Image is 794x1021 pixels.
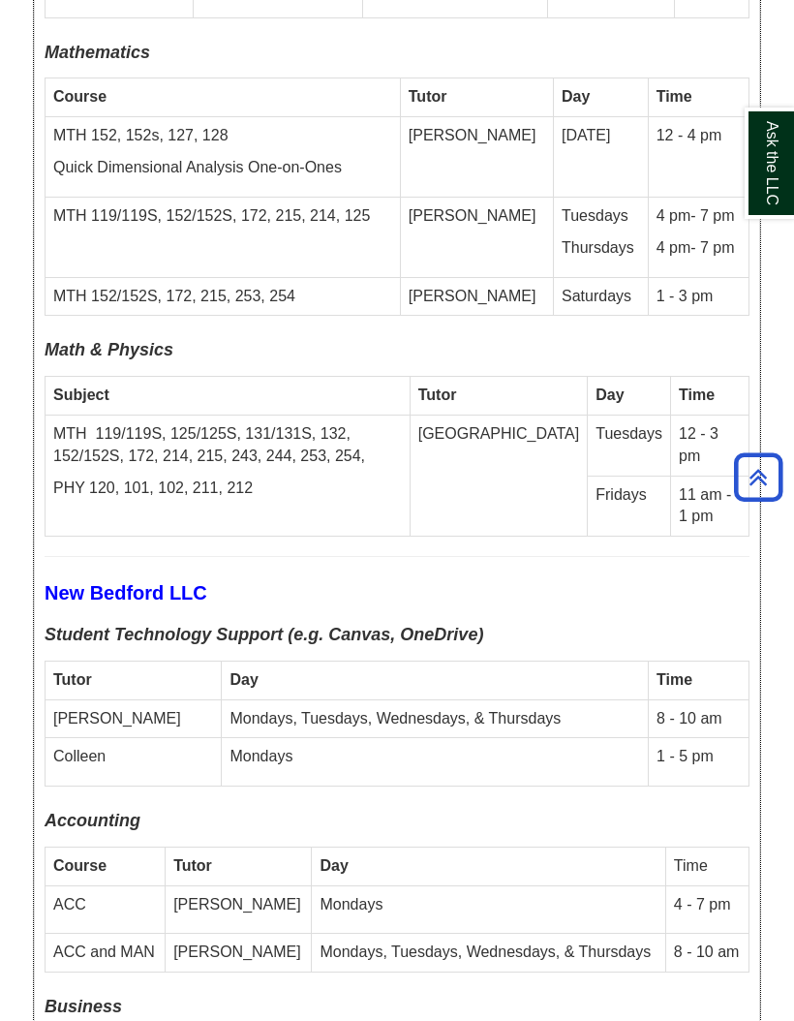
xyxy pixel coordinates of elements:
p: Colleen [53,746,213,768]
b: Tutor [53,671,92,688]
b: Math & Physics [45,340,173,359]
p: Quick Dimensional Analysis One-on-Ones [53,157,392,179]
td: [PERSON_NAME] [166,885,312,934]
td: Mondays, Tuesdays, Wednesdays, & Thursdays [312,934,665,973]
a: Back to Top [727,464,789,490]
b: Business [45,997,122,1016]
p: Tuesdays [595,423,662,446]
p: Mondays [320,894,657,916]
b: New Bedford LLC [45,582,207,603]
strong: Tutor [409,88,447,105]
strong: Tutor [418,387,457,403]
strong: Course [53,88,107,105]
td: ACC and MAN [46,934,166,973]
b: Day [229,671,258,688]
td: 11 am - 1 pm [671,476,749,537]
b: Mathematics [45,43,150,62]
td: [PERSON_NAME] [400,117,553,198]
p: 4 pm- 7 pm [657,205,741,228]
td: Mondays, Tuesdays, Wednesdays, & Thursdays [222,699,649,738]
td: 1 - 5 pm [649,738,749,787]
td: 1 - 3 pm [648,277,748,316]
td: Time [665,847,748,885]
p: 4 pm- 7 pm [657,237,741,260]
strong: Day [562,88,590,105]
p: PHY 120, 101, 102, 211, 212 [53,478,402,500]
td: MTH 152/152S, 172, 215, 253, 254 [46,277,401,316]
strong: Tutor [173,857,212,874]
strong: Day [320,857,348,874]
td: Saturdays [554,277,649,316]
p: Tuesdays [562,205,640,228]
td: 8 - 10 am [649,699,749,738]
strong: Course [53,857,107,874]
b: Student Technology Support (e.g. Canvas, OneDrive) [45,625,483,644]
p: [DATE] [562,125,640,147]
td: [PERSON_NAME] [166,934,312,973]
p: 12 - 4 pm [657,125,741,147]
td: [PERSON_NAME] [400,277,553,316]
td: MTH 119/119S, 152/152S, 172, 215, 214, 125 [46,197,401,277]
td: [PERSON_NAME] [46,699,222,738]
strong: Time [657,88,692,105]
td: 4 - 7 pm [665,885,748,934]
td: [PERSON_NAME] [400,197,553,277]
strong: Time [679,387,715,403]
td: Fridays [588,476,671,537]
p: Thursdays [562,237,640,260]
b: Subject [53,387,109,403]
td: 12 - 3 pm [671,415,749,476]
strong: Day [595,387,624,403]
p: MTH 152, 152s, 127, 128 [53,125,392,147]
td: 8 - 10 am [665,934,748,973]
b: Time [657,671,692,688]
p: ACC [53,894,157,916]
td: Mondays [222,738,649,787]
td: [GEOGRAPHIC_DATA] [410,415,588,536]
b: Accounting [45,811,140,830]
p: MTH 119/119S, 125/125S, 131/131S, 132, 152/152S, 172, 214, 215, 243, 244, 253, 254, [53,423,402,468]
